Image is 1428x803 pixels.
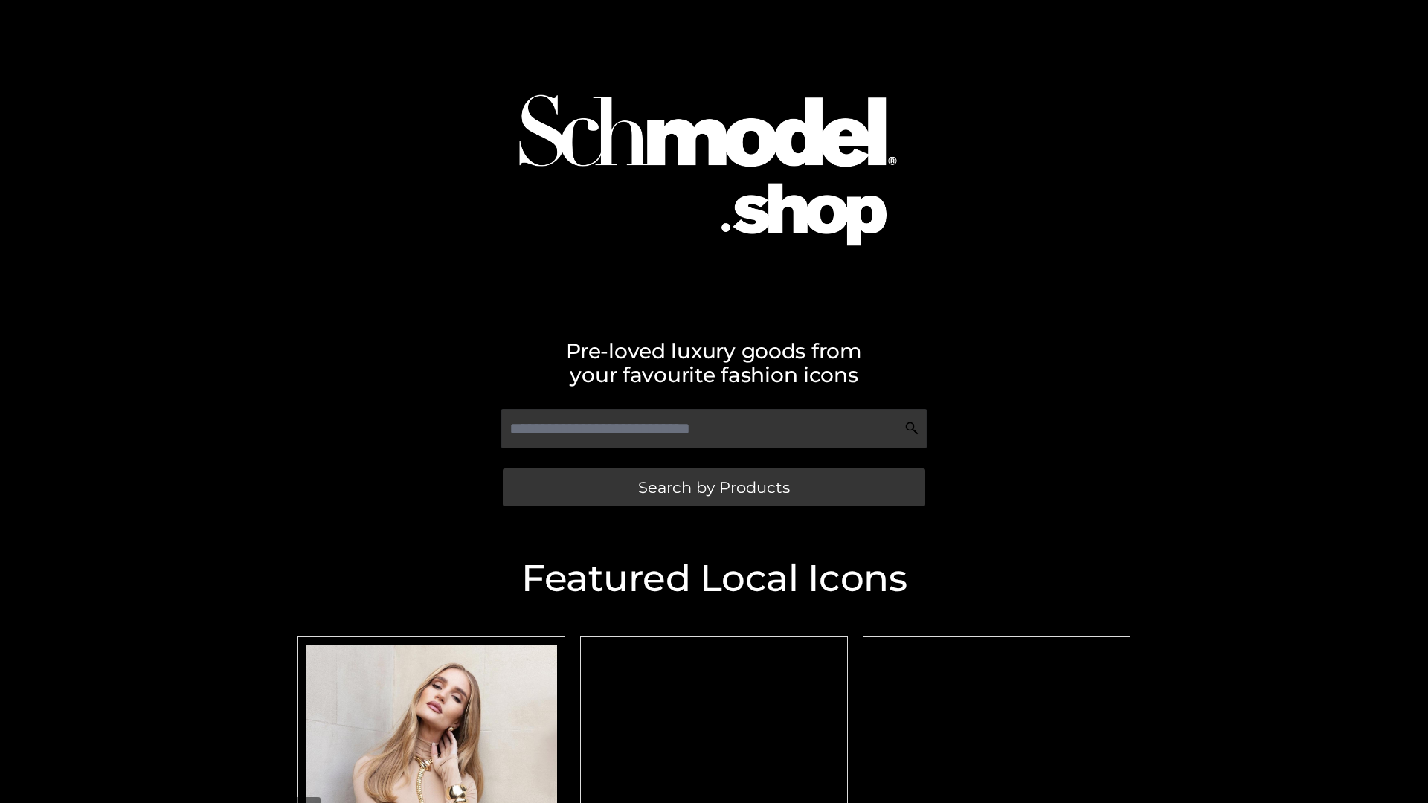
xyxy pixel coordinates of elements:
span: Search by Products [638,480,790,495]
a: Search by Products [503,468,925,506]
h2: Featured Local Icons​ [290,560,1138,597]
img: Search Icon [904,421,919,436]
h2: Pre-loved luxury goods from your favourite fashion icons [290,339,1138,387]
